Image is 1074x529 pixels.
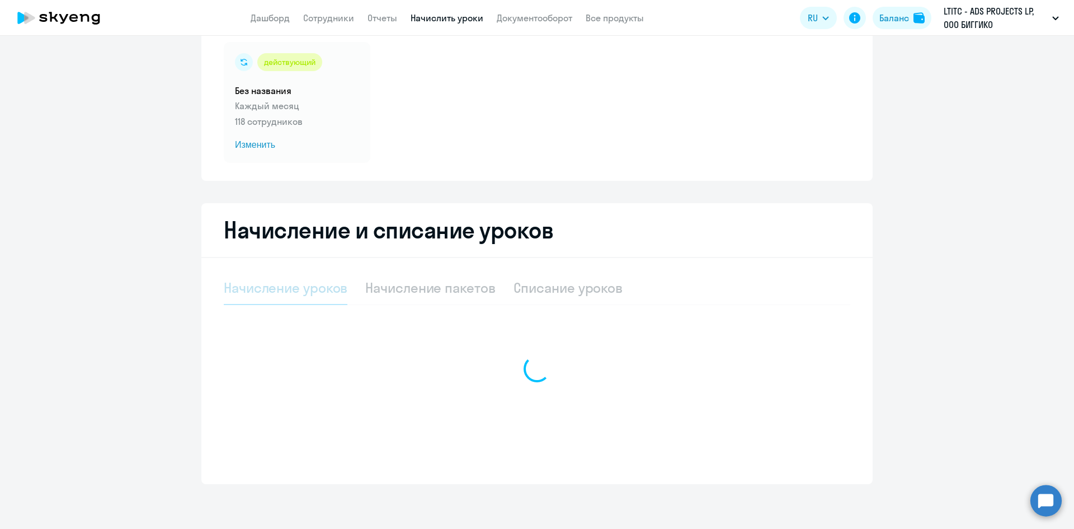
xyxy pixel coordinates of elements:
[224,217,850,244] h2: Начисление и списание уроков
[368,12,397,24] a: Отчеты
[235,85,359,97] h5: Без названия
[411,12,483,24] a: Начислить уроки
[235,138,359,152] span: Изменить
[303,12,354,24] a: Сотрудники
[586,12,644,24] a: Все продукты
[235,99,359,113] p: Каждый месяц
[808,11,818,25] span: RU
[938,4,1064,31] button: LTITC - ADS PROJECTS LP, ООО БИГГИКО
[873,7,931,29] button: Балансbalance
[944,4,1048,31] p: LTITC - ADS PROJECTS LP, ООО БИГГИКО
[235,115,359,128] p: 118 сотрудников
[879,11,909,25] div: Баланс
[251,12,290,24] a: Дашборд
[800,7,837,29] button: RU
[913,12,925,24] img: balance
[497,12,572,24] a: Документооборот
[257,53,322,71] div: действующий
